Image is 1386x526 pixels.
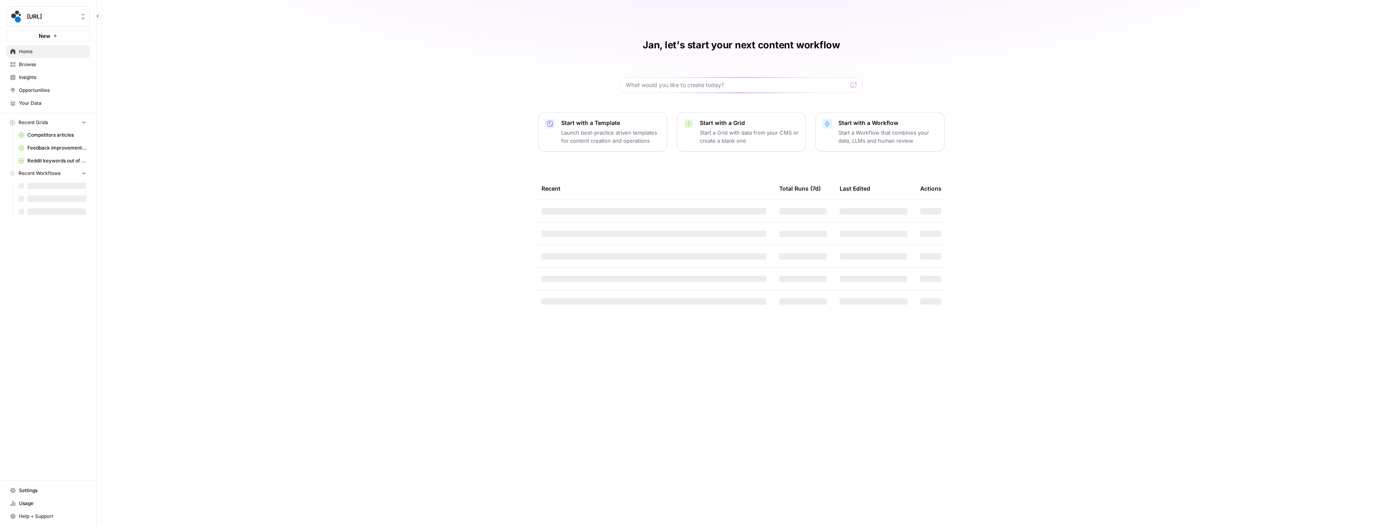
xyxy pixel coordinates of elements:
[27,131,86,139] span: Competitors articles
[643,39,840,52] h1: Jan, let's start your next content workflow
[838,129,938,145] p: Start a Workflow that combines your data, LLMs and human review
[19,170,60,177] span: Recent Workflows
[19,500,86,507] span: Usage
[6,71,90,84] a: Insights
[6,167,90,179] button: Recent Workflows
[6,497,90,510] a: Usage
[561,119,660,127] p: Start with a Template
[27,144,86,152] span: Feedback improvement dev
[19,119,48,126] span: Recent Grids
[27,157,86,164] span: Reddit keywords out of personas
[15,154,90,167] a: Reddit keywords out of personas
[838,119,938,127] p: Start with a Workflow
[6,484,90,497] a: Settings
[626,81,847,89] input: What would you like to create today?
[19,87,86,94] span: Opportunities
[542,177,766,200] div: Recent
[561,129,660,145] p: Launch best-practice driven templates for content creation and operations
[920,177,942,200] div: Actions
[9,9,24,24] img: spot.ai Logo
[6,116,90,129] button: Recent Grids
[700,129,799,145] p: Start a Grid with data from your CMS or create a blank one
[6,6,90,27] button: Workspace: spot.ai
[15,129,90,141] a: Competitors articles
[19,487,86,494] span: Settings
[6,58,90,71] a: Browse
[19,100,86,107] span: Your Data
[27,12,76,21] span: [URL]
[779,177,821,200] div: Total Runs (7d)
[840,177,870,200] div: Last Edited
[15,141,90,154] a: Feedback improvement dev
[6,510,90,523] button: Help + Support
[6,30,90,42] button: New
[815,112,944,152] button: Start with a WorkflowStart a Workflow that combines your data, LLMs and human review
[19,48,86,55] span: Home
[6,84,90,97] a: Opportunities
[19,513,86,520] span: Help + Support
[39,32,50,40] span: New
[677,112,806,152] button: Start with a GridStart a Grid with data from your CMS or create a blank one
[19,74,86,81] span: Insights
[6,97,90,110] a: Your Data
[700,119,799,127] p: Start with a Grid
[19,61,86,68] span: Browse
[6,45,90,58] a: Home
[538,112,667,152] button: Start with a TemplateLaunch best-practice driven templates for content creation and operations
